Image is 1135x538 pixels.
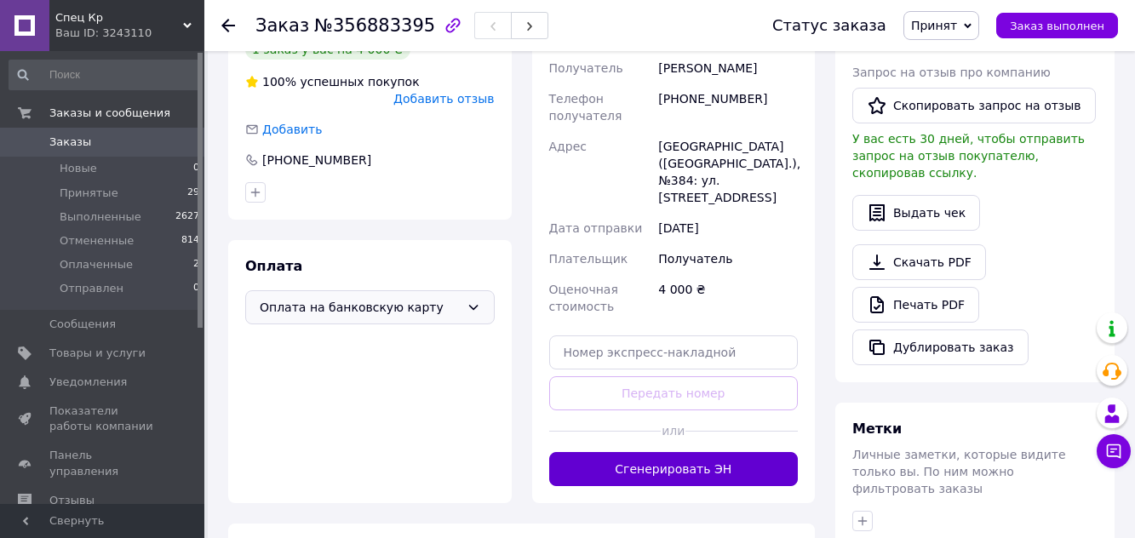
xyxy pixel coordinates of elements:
button: Выдать чек [852,195,980,231]
span: Принят [911,19,957,32]
span: Дата отправки [549,221,643,235]
button: Заказ выполнен [996,13,1118,38]
input: Поиск [9,60,201,90]
span: Оплата [245,258,302,274]
span: Телефон получателя [549,92,622,123]
span: Заказы и сообщения [49,106,170,121]
span: Получатель [549,61,623,75]
span: Добавить отзыв [393,92,494,106]
span: 2627 [175,209,199,225]
span: Показатели работы компании [49,403,158,434]
span: Оплата на банковскую карту [260,298,460,317]
button: Дублировать заказ [852,329,1029,365]
span: Плательщик [549,252,628,266]
span: Панель управления [49,448,158,478]
a: Печать PDF [852,287,979,323]
div: [PHONE_NUMBER] [655,83,801,131]
span: Заказ [255,15,309,36]
div: [PERSON_NAME] [655,53,801,83]
div: [PHONE_NUMBER] [261,152,373,169]
span: Новые [60,161,97,176]
span: 100% [262,75,296,89]
span: Отмененные [60,233,134,249]
span: 29 [187,186,199,201]
span: 0 [193,281,199,296]
span: Спец Кр [55,10,183,26]
span: №356883395 [314,15,435,36]
span: Метки [852,421,902,437]
div: Ваш ID: 3243110 [55,26,204,41]
div: Вернуться назад [221,17,235,34]
span: Оплаченные [60,257,133,272]
div: [GEOGRAPHIC_DATA] ([GEOGRAPHIC_DATA].), №384: ул. [STREET_ADDRESS] [655,131,801,213]
div: Статус заказа [772,17,886,34]
div: Получатель [655,243,801,274]
a: Скачать PDF [852,244,986,280]
span: Отзывы [49,493,95,508]
input: Номер экспресс-накладной [549,335,799,369]
span: Адрес [549,140,587,153]
span: Добавить [262,123,322,136]
span: Оценочная стоимость [549,283,618,313]
div: успешных покупок [245,73,420,90]
span: Принятые [60,186,118,201]
span: 2 [193,257,199,272]
span: Отправлен [60,281,123,296]
span: Уведомления [49,375,127,390]
span: 814 [181,233,199,249]
span: У вас есть 30 дней, чтобы отправить запрос на отзыв покупателю, скопировав ссылку. [852,132,1085,180]
div: 4 000 ₴ [655,274,801,322]
span: Личные заметки, которые видите только вы. По ним можно фильтровать заказы [852,448,1066,495]
span: Запрос на отзыв про компанию [852,66,1051,79]
span: Заказ выполнен [1010,20,1104,32]
span: Заказы [49,134,91,150]
span: или [661,422,685,439]
span: Товары и услуги [49,346,146,361]
span: 0 [193,161,199,176]
span: Сообщения [49,317,116,332]
span: Выполненные [60,209,141,225]
button: Сгенерировать ЭН [549,452,799,486]
button: Скопировать запрос на отзыв [852,88,1096,123]
div: [DATE] [655,213,801,243]
button: Чат с покупателем [1097,434,1131,468]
